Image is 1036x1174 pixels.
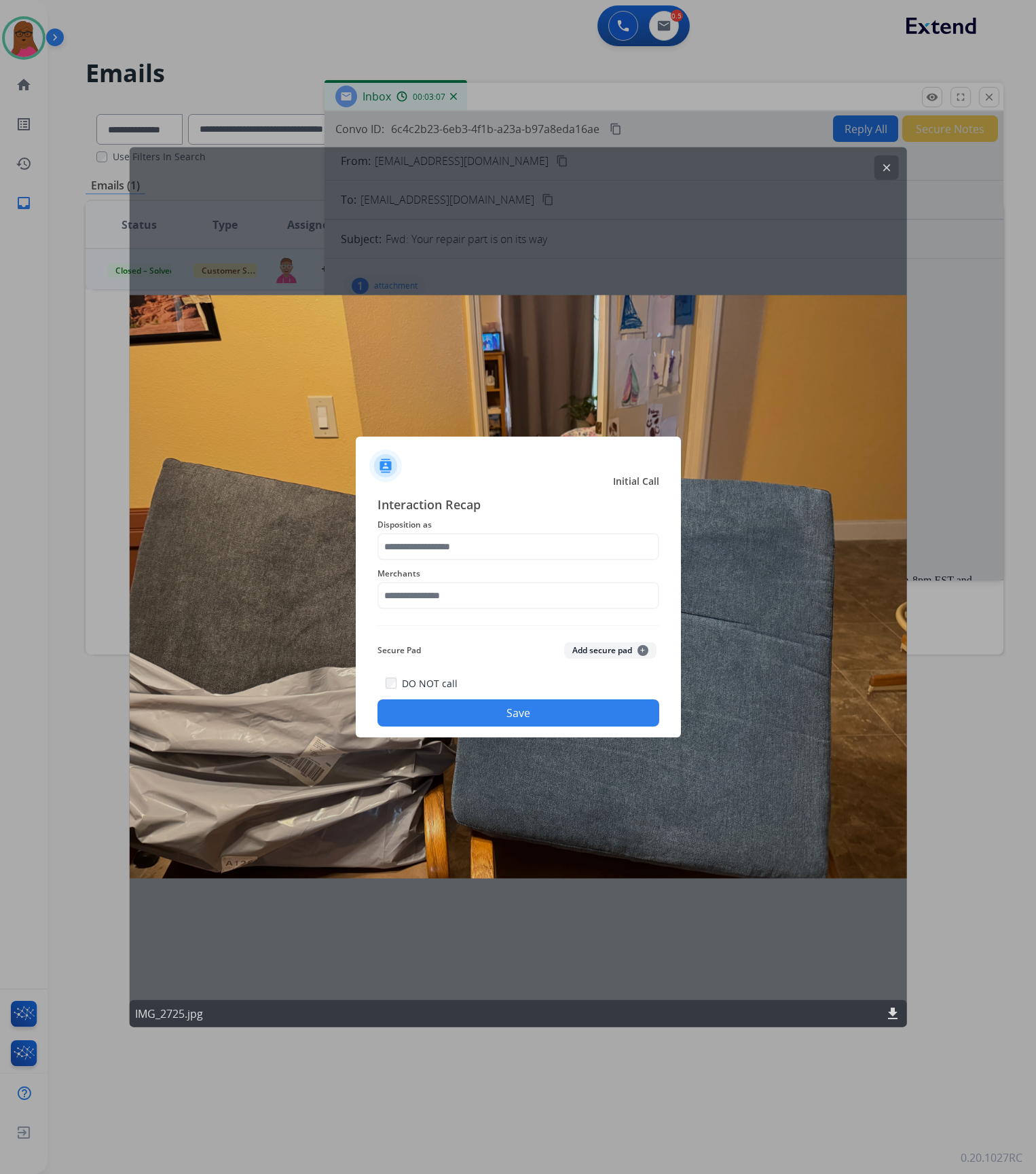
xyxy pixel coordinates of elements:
[637,645,648,656] span: +
[377,517,659,533] span: Disposition as
[402,677,458,691] label: DO NOT call
[564,642,656,659] button: Add secure pad+
[613,475,659,488] span: Initial Call
[961,1150,1022,1166] p: 0.20.1027RC
[377,699,659,727] button: Save
[369,450,402,482] img: contactIcon
[377,642,421,659] span: Secure Pad
[377,566,659,582] span: Merchants
[377,495,659,517] span: Interaction Recap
